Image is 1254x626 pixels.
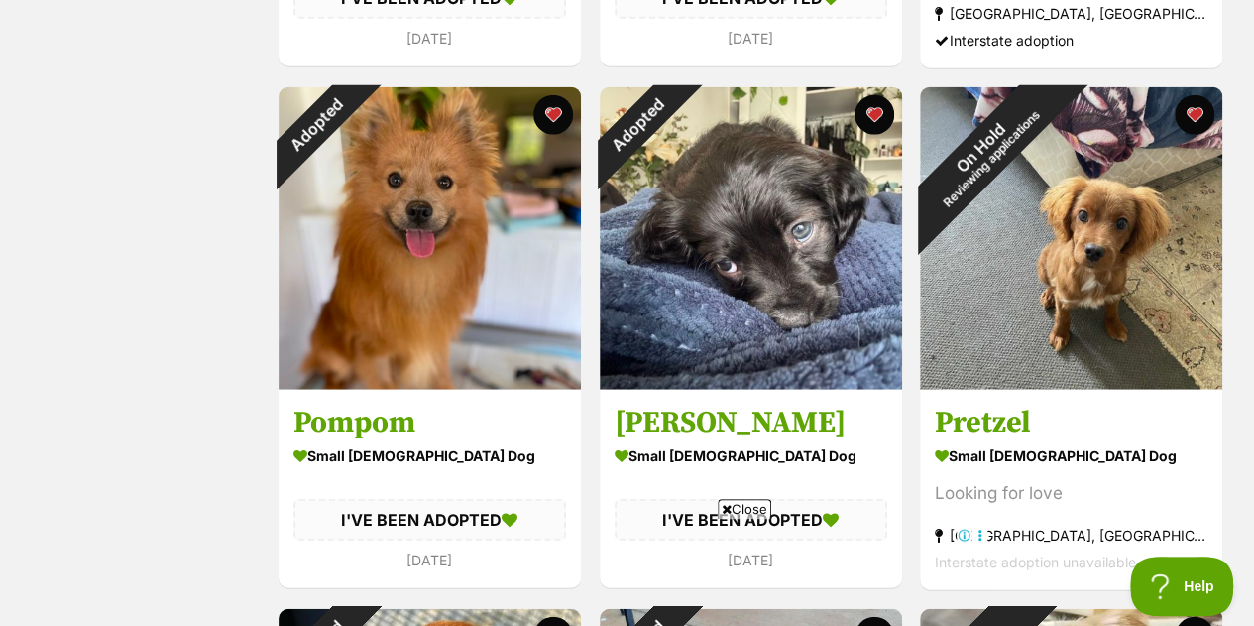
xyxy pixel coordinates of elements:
[615,441,887,470] div: small [DEMOGRAPHIC_DATA] Dog
[854,95,893,135] button: favourite
[279,87,581,390] img: Pompom
[935,404,1207,441] h3: Pretzel
[1130,557,1234,616] iframe: Help Scout Beacon - Open
[615,404,887,441] h3: [PERSON_NAME]
[533,95,573,135] button: favourite
[251,60,382,190] div: Adopted
[718,499,771,519] span: Close
[279,374,581,394] a: Adopted
[600,87,902,390] img: Zula
[876,44,1095,263] div: On Hold
[935,441,1207,470] div: small [DEMOGRAPHIC_DATA] Dog
[935,522,1207,549] div: [GEOGRAPHIC_DATA], [GEOGRAPHIC_DATA]
[1175,95,1214,135] button: favourite
[293,25,566,52] div: [DATE]
[941,108,1043,210] span: Reviewing applications
[935,480,1207,507] div: Looking for love
[293,404,566,441] h3: Pompom
[279,389,581,588] a: Pompom small [DEMOGRAPHIC_DATA] Dog I'VE BEEN ADOPTED [DATE] favourite
[935,27,1207,54] div: Interstate adoption
[920,389,1222,590] a: Pretzel small [DEMOGRAPHIC_DATA] Dog Looking for love [GEOGRAPHIC_DATA], [GEOGRAPHIC_DATA] Inters...
[920,87,1222,390] img: Pretzel
[293,499,566,541] div: I'VE BEEN ADOPTED
[600,389,902,588] a: [PERSON_NAME] small [DEMOGRAPHIC_DATA] Dog I'VE BEEN ADOPTED [DATE] favourite
[572,60,703,190] div: Adopted
[293,441,566,470] div: small [DEMOGRAPHIC_DATA] Dog
[935,554,1136,570] span: Interstate adoption unavailable
[267,527,988,616] iframe: Advertisement
[615,25,887,52] div: [DATE]
[600,374,902,394] a: Adopted
[920,374,1222,394] a: On HoldReviewing applications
